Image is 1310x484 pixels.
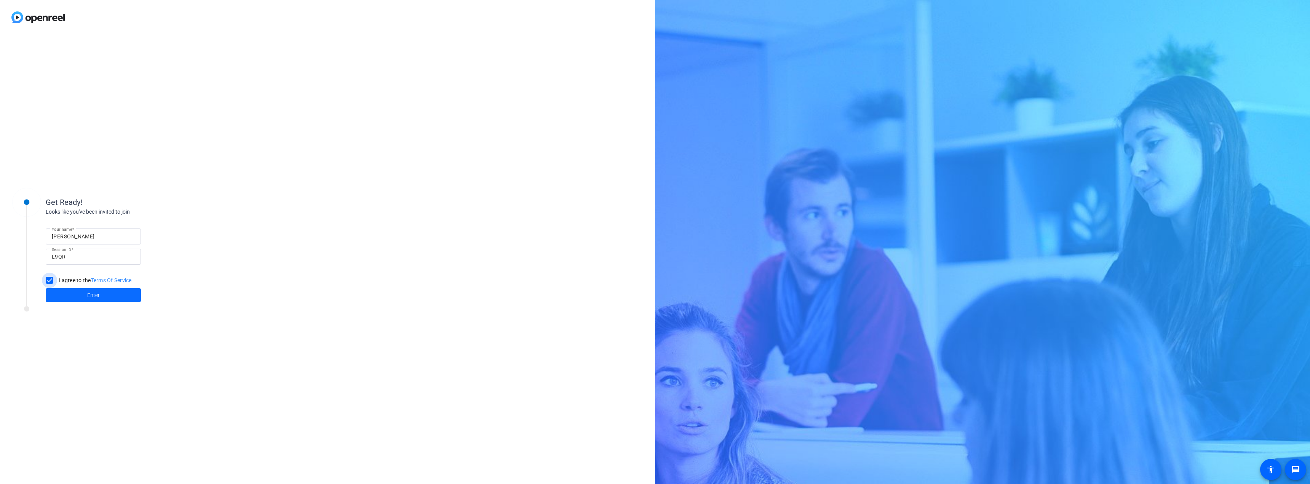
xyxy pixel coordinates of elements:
mat-label: Session ID [52,247,71,252]
mat-icon: message [1291,465,1300,474]
button: Enter [46,288,141,302]
div: Looks like you've been invited to join [46,208,198,216]
mat-icon: accessibility [1266,465,1275,474]
a: Terms Of Service [91,277,132,283]
label: I agree to the [57,276,132,284]
div: Get Ready! [46,196,198,208]
span: Enter [87,291,100,299]
mat-label: Your name [52,227,72,232]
